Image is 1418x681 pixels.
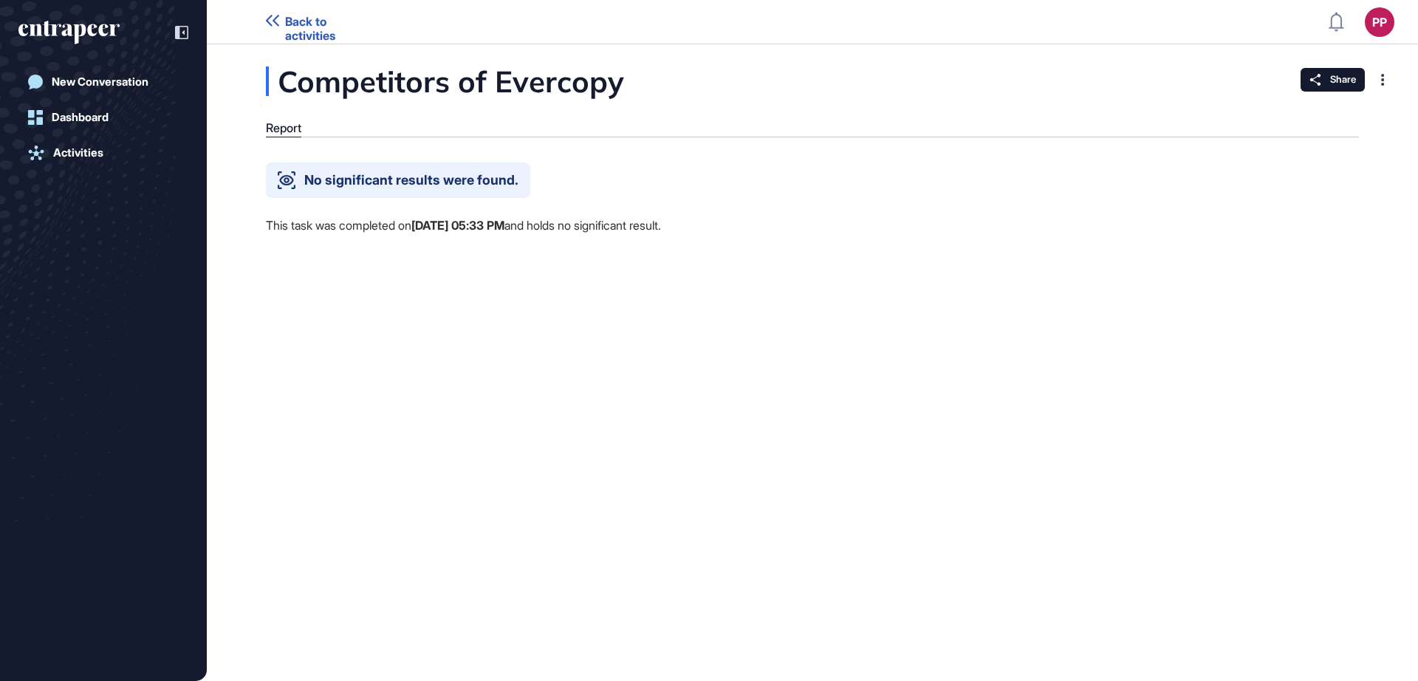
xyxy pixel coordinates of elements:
[18,67,188,97] a: New Conversation
[18,21,120,44] div: entrapeer-logo
[53,146,103,160] div: Activities
[1365,7,1394,37] button: PP
[52,111,109,124] div: Dashboard
[1330,74,1356,86] span: Share
[285,15,379,43] span: Back to activities
[18,138,188,168] a: Activities
[18,103,188,132] a: Dashboard
[52,75,148,89] div: New Conversation
[266,121,301,135] div: Report
[411,218,504,233] strong: [DATE] 05:33 PM
[266,66,772,96] div: Competitors of Evercopy
[266,216,1359,235] p: This task was completed on and holds no significant result.
[266,15,379,29] a: Back to activities
[304,174,518,187] div: No significant results were found.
